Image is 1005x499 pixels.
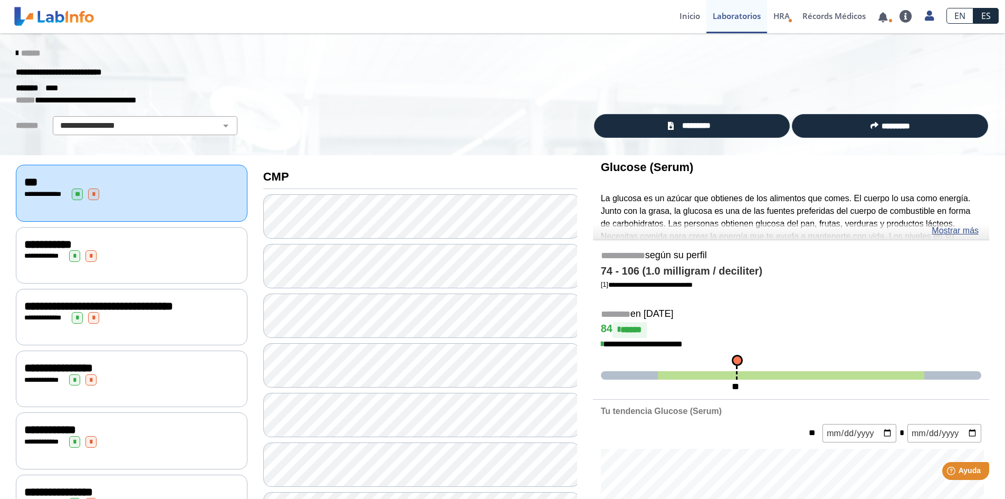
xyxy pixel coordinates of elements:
[911,458,993,487] iframe: Help widget launcher
[601,192,981,268] p: La glucosa es un azúcar que obtienes de los alimentos que comes. El cuerpo lo usa como energía. J...
[601,250,981,262] h5: según su perfil
[822,424,896,442] input: mm/dd/yyyy
[601,280,693,288] a: [1]
[773,11,790,21] span: HRA
[907,424,981,442] input: mm/dd/yyyy
[946,8,973,24] a: EN
[932,224,979,237] a: Mostrar más
[601,308,981,321] h5: en [DATE]
[601,322,981,338] h4: 84
[263,170,289,183] b: CMP
[601,407,722,416] b: Tu tendencia Glucose (Serum)
[601,161,694,174] b: Glucose (Serum)
[973,8,999,24] a: ES
[601,265,981,278] h4: 74 - 106 (1.0 milligram / deciliter)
